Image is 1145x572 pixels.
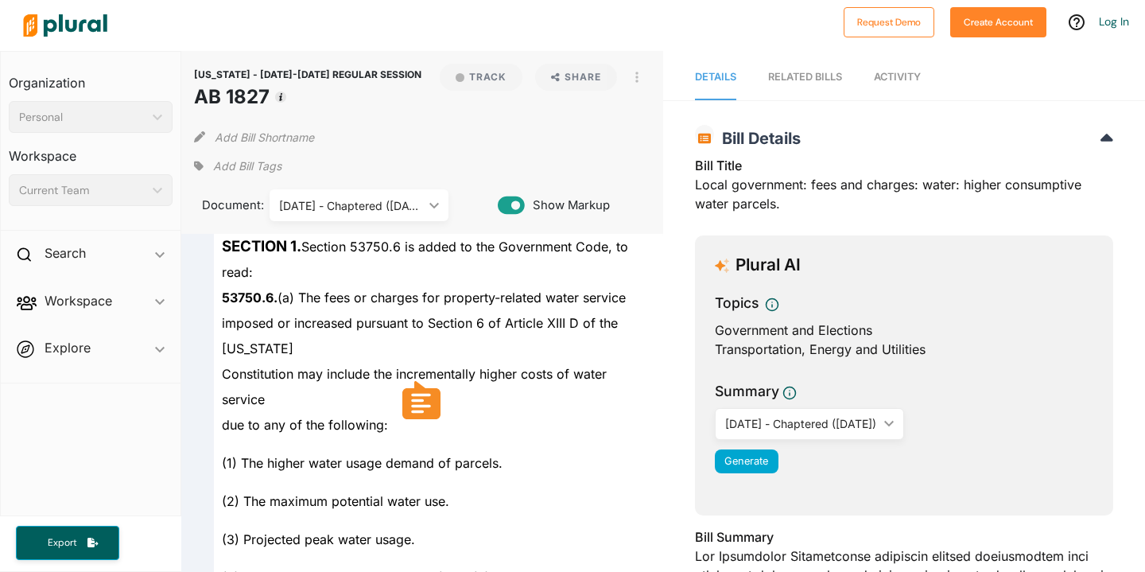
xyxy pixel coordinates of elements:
div: RELATED BILLS [768,69,842,84]
span: Bill Details [714,129,801,148]
button: Add Bill Shortname [215,124,314,150]
span: Activity [874,71,921,83]
h3: Summary [715,381,779,402]
h3: Workspace [9,133,173,168]
div: Personal [19,109,146,126]
button: Export [16,526,119,560]
strong: 53750.6. [222,290,278,305]
button: Request Demo [844,7,934,37]
h1: AB 1827 [194,83,421,111]
span: (3) Projected peak water usage. [222,531,415,547]
span: Section 53750.6 is added to the Government Code, to read: [222,239,628,280]
span: Document: [194,197,250,214]
button: Track [440,64,522,91]
h3: Organization [9,60,173,95]
span: Details [695,71,736,83]
span: due to any of the following: [222,417,388,433]
h3: Plural AI [736,255,801,275]
button: Generate [715,449,778,473]
button: Share [535,64,617,91]
strong: SECTION 1. [222,237,301,255]
h3: Topics [715,293,759,313]
a: Request Demo [844,13,934,29]
div: [DATE] - Chaptered ([DATE]) [279,197,423,214]
div: Current Team [19,182,146,199]
h3: Bill Title [695,156,1113,175]
div: [DATE] - Chaptered ([DATE]) [725,415,878,432]
span: Generate [724,455,768,467]
span: Add Bill Tags [213,158,281,174]
a: Create Account [950,13,1046,29]
a: Log In [1099,14,1129,29]
div: Local government: fees and charges: water: higher consumptive water parcels. [695,156,1113,223]
span: Show Markup [525,197,610,214]
a: Details [695,55,736,100]
div: Government and Elections [715,321,1093,340]
span: Export [37,536,87,550]
a: RELATED BILLS [768,55,842,100]
h2: Search [45,244,86,262]
a: Activity [874,55,921,100]
h3: Bill Summary [695,527,1113,547]
span: imposed or increased pursuant to Section 6 of Article XIII D of the [US_STATE] [222,315,618,356]
div: Add tags [194,154,281,178]
span: Constitution may include the incrementally higher costs of water service [222,366,607,407]
button: Share [529,64,623,91]
span: (1) The higher water usage demand of parcels. [222,455,503,471]
span: [US_STATE] - [DATE]-[DATE] REGULAR SESSION [194,68,421,80]
span: (2) The maximum potential water use. [222,493,449,509]
span: (a) The fees or charges for property-related water service [222,290,626,305]
button: Create Account [950,7,1046,37]
div: Transportation, Energy and Utilities [715,340,1093,359]
div: Tooltip anchor [274,90,288,104]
